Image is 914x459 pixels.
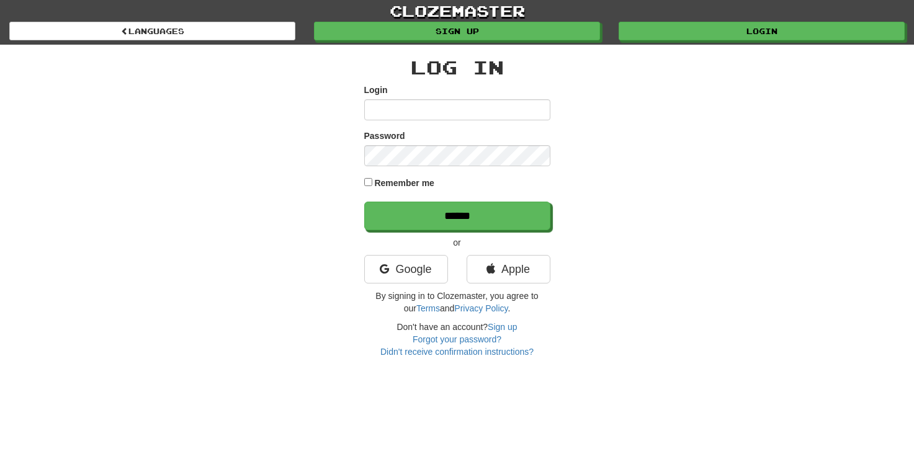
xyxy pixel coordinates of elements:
p: or [364,236,550,249]
a: Didn't receive confirmation instructions? [380,347,534,357]
a: Login [619,22,905,40]
a: Languages [9,22,295,40]
div: Don't have an account? [364,321,550,358]
label: Login [364,84,388,96]
a: Terms [416,303,440,313]
a: Google [364,255,448,283]
label: Remember me [374,177,434,189]
a: Privacy Policy [454,303,508,313]
a: Forgot your password? [413,334,501,344]
h2: Log In [364,57,550,78]
a: Sign up [314,22,600,40]
p: By signing in to Clozemaster, you agree to our and . [364,290,550,314]
a: Sign up [488,322,517,332]
label: Password [364,130,405,142]
a: Apple [467,255,550,283]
